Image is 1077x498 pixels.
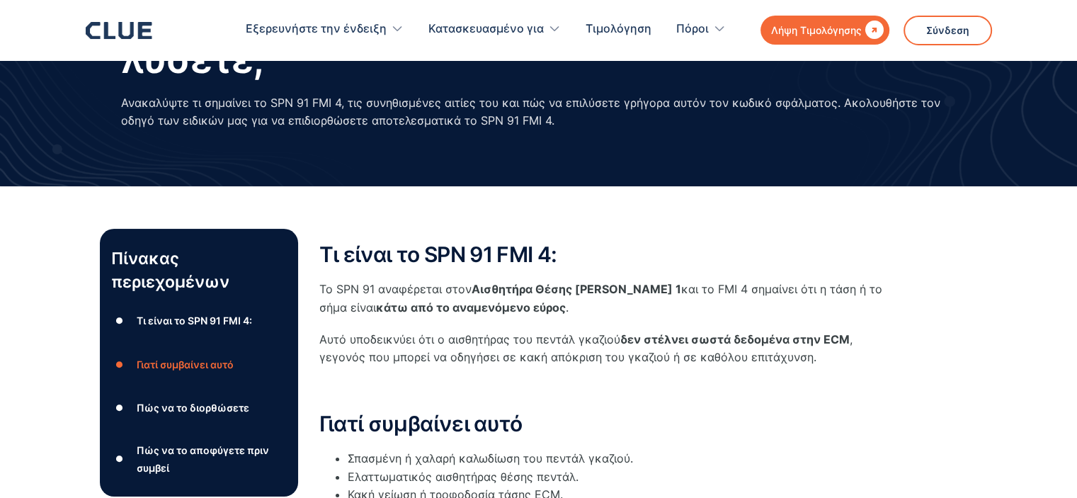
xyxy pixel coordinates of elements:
[319,242,557,267] font: Τι είναι το SPN 91 FMI 4:
[760,16,889,45] a: Λήψη Τιμολόγησης
[566,300,569,315] font: .
[136,402,249,414] font: Πώς να το διορθώσετε
[115,453,124,464] font: ●
[348,451,633,465] font: Σπασμένη ή χαλαρή καλωδίωση του πεντάλ γκαζιού.
[586,21,651,35] font: Τιμολόγηση
[136,315,251,327] font: Τι είναι το SPN 91 FMI 4:
[926,24,969,36] font: Σύνδεση
[246,7,404,52] div: Εξερευνήστε την ένδειξη
[136,358,233,370] font: Γιατί συμβαίνει αυτό
[111,397,287,419] a: ●Πώς να το διορθώσετε
[319,282,882,314] font: και το FMI 4 σημαίνει ότι η τάση ή το σήμα είναι
[115,402,124,413] font: ●
[319,332,620,346] font: Αυτό υποδεικνύει ότι ο αισθητήρας του πεντάλ γκαζιού
[115,359,124,370] font: ●
[676,7,726,52] div: Πόροι
[428,21,544,35] font: Κατασκευασμένο για
[376,300,566,315] font: κάτω από το αναμενόμενο εύρος
[620,332,850,346] font: δεν στέλνει σωστά δεδομένα στην ECM
[904,16,992,45] a: Σύνδεση
[348,470,579,484] font: Ελαττωματικός αισθητήρας θέσης πεντάλ.
[865,21,884,39] font: 
[111,310,287,332] a: ●Τι είναι το SPN 91 FMI 4:
[111,441,287,477] a: ●Πώς να το αποφύγετε πριν συμβεί
[319,282,472,296] font: Το SPN 91 αναφέρεται στον
[771,24,862,36] font: Λήψη Τιμολόγησης
[136,444,268,474] font: Πώς να το αποφύγετε πριν συμβεί
[111,353,287,375] a: ●Γιατί συμβαίνει αυτό
[586,7,651,52] a: Τιμολόγηση
[246,21,387,35] font: Εξερευνήστε την ένδειξη
[319,411,523,436] font: Γιατί συμβαίνει αυτό
[115,315,124,326] font: ●
[428,7,561,52] div: Κατασκευασμένο για
[472,282,681,296] font: Αισθητήρα Θέσης [PERSON_NAME] 1
[676,21,709,35] font: Πόροι
[111,249,229,291] font: Πίνακας περιεχομένων
[121,96,940,128] font: Ανακαλύψτε τι σημαίνει το SPN 91 FMI 4, τις συνηθισμένες αιτίες του και πώς να επιλύσετε γρήγορα ...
